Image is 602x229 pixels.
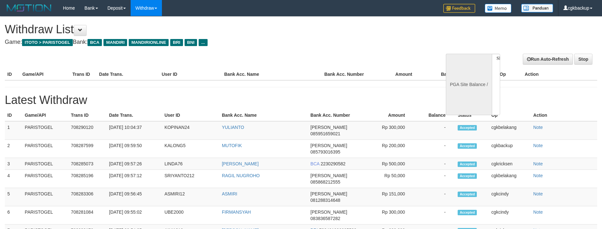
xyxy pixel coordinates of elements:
td: - [415,158,455,170]
a: Note [533,173,543,178]
a: RAGIL NUGROHO [222,173,260,178]
span: Accepted [458,173,477,179]
td: PARISTOGEL [22,188,69,206]
td: - [415,140,455,158]
td: [DATE] 09:57:26 [107,158,162,170]
img: Button%20Memo.svg [485,4,512,13]
td: cgkbelakang [489,170,531,188]
th: Bank Acc. Name [222,68,322,80]
img: Feedback.jpg [443,4,475,13]
span: BRI [170,39,183,46]
td: 708285073 [68,158,106,170]
td: [DATE] 09:57:12 [107,170,162,188]
td: 4 [5,170,22,188]
span: 085868212555 [310,179,340,185]
td: - [415,206,455,225]
a: Stop [574,54,592,65]
h1: Withdraw List [5,23,395,36]
a: MUTOFIK [222,143,242,148]
th: Game/API [20,68,70,80]
td: SRIYANTO212 [162,170,219,188]
td: 708290120 [68,121,106,140]
td: 5 [5,188,22,206]
td: [DATE] 09:55:02 [107,206,162,225]
td: - [415,188,455,206]
td: 708285196 [68,170,106,188]
img: MOTION_logo.png [5,3,53,13]
span: [PERSON_NAME] [310,173,347,178]
span: 2230290582 [321,161,346,166]
td: - [415,121,455,140]
td: PARISTOGEL [22,170,69,188]
th: Date Trans. [107,109,162,121]
td: PARISTOGEL [22,206,69,225]
th: Balance [422,68,468,80]
td: LINDA76 [162,158,219,170]
div: PGA Site Balance / [446,54,492,115]
th: Bank Acc. Number [322,68,372,80]
td: 6 [5,206,22,225]
th: User ID [162,109,219,121]
td: cgkricksen [489,158,531,170]
th: ID [5,109,22,121]
th: Action [531,109,597,121]
th: Op [489,109,531,121]
th: Action [522,68,597,80]
th: User ID [159,68,222,80]
h1: Latest Withdraw [5,94,597,107]
td: Rp 300,000 [367,121,415,140]
span: MANDIRI [103,39,127,46]
th: Amount [372,68,422,80]
th: Date Trans. [96,68,159,80]
td: 2 [5,140,22,158]
span: BCA [310,161,319,166]
span: 083836587282 [310,216,340,221]
span: [PERSON_NAME] [310,143,347,148]
span: [PERSON_NAME] [310,209,347,215]
td: cgkbackup [489,140,531,158]
a: YULIANTO [222,125,244,130]
span: MANDIRIONLINE [129,39,169,46]
span: Accepted [458,162,477,167]
th: Bank Acc. Name [219,109,308,121]
span: BNI [185,39,197,46]
th: Balance [415,109,455,121]
th: Game/API [22,109,69,121]
span: 085793016395 [310,149,340,154]
td: PARISTOGEL [22,121,69,140]
img: panduan.png [521,4,553,12]
a: Note [533,125,543,130]
a: ASMIRI [222,191,237,196]
td: PARISTOGEL [22,140,69,158]
span: 085951659021 [310,131,340,136]
th: ID [5,68,20,80]
a: Note [533,209,543,215]
h4: Game: Bank: [5,39,395,45]
td: 3 [5,158,22,170]
a: Note [533,191,543,196]
td: Rp 300,000 [367,206,415,225]
td: 708287599 [68,140,106,158]
td: KOPINAN24 [162,121,219,140]
td: PARISTOGEL [22,158,69,170]
span: [PERSON_NAME] [310,125,347,130]
td: - [415,170,455,188]
th: Bank Acc. Number [308,109,367,121]
span: Accepted [458,143,477,149]
td: Rp 50,000 [367,170,415,188]
td: 708283306 [68,188,106,206]
td: [DATE] 09:56:45 [107,188,162,206]
td: Rp 500,000 [367,158,415,170]
span: BCA [88,39,102,46]
td: cgkbelakang [489,121,531,140]
td: 708281084 [68,206,106,225]
td: KALONG5 [162,140,219,158]
span: 081288314648 [310,198,340,203]
a: Note [533,143,543,148]
td: [DATE] 10:04:37 [107,121,162,140]
a: Note [533,161,543,166]
th: Op [497,68,522,80]
th: Trans ID [68,109,106,121]
a: Run Auto-Refresh [523,54,573,65]
th: Status [455,109,489,121]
